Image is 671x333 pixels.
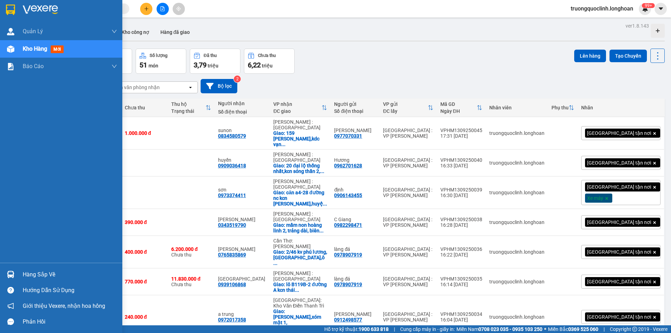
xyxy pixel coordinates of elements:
span: triệu [208,63,218,68]
div: ĐC lấy [383,108,428,114]
div: 0978907919 [334,282,362,287]
div: sunon [218,128,267,133]
sup: 425 [642,3,655,8]
div: Giao: 20 đại lộ thống nhất,kcn sóng thần 2,dĩ an ,bình dương [273,163,327,174]
span: message [7,318,14,325]
div: phú nông [218,276,267,282]
button: Đã thu3,79 triệu [190,49,240,74]
sup: 2 [234,75,241,82]
div: Thu Hương [334,128,376,133]
div: ver 1.8.143 [626,22,649,30]
span: | [394,325,395,333]
div: Thu hộ [171,101,205,107]
div: Giao: mầm non hoàng linh 2, trảng dài, biên hòa, đồng nai [273,222,327,233]
div: 0343519790 [218,222,246,228]
div: sơn [218,187,267,193]
div: 16:14 [DATE] [440,282,482,287]
div: truongquoclinh.longhoan [489,219,544,225]
div: 6.200.000 đ [171,246,211,252]
span: down [111,64,117,69]
div: [GEOGRAPHIC_DATA] : VP [PERSON_NAME] [383,128,433,139]
div: [PERSON_NAME] : [GEOGRAPHIC_DATA] [273,119,327,130]
div: Mã GD [440,101,477,107]
div: huyền [218,157,267,163]
span: món [149,63,158,68]
div: Đã thu [204,53,217,58]
div: [PERSON_NAME] : [GEOGRAPHIC_DATA] [273,179,327,190]
button: file-add [157,3,169,15]
span: truongquoclinh.longhoan [565,4,639,13]
img: warehouse-icon [7,271,14,278]
span: ... [295,287,299,293]
div: Số điện thoại [334,108,376,114]
button: caret-down [655,3,667,15]
button: Lên hàng [574,50,606,62]
span: Miền Nam [456,325,542,333]
th: Toggle SortBy [380,99,437,117]
div: Hương [334,157,376,163]
span: Xe máy [587,195,603,201]
span: ... [323,201,327,207]
div: Người gửi [334,101,376,107]
span: caret-down [658,6,664,12]
div: [GEOGRAPHIC_DATA] : VP [PERSON_NAME] [383,246,433,258]
img: warehouse-icon [7,45,14,53]
div: VPHM1309250036 [440,246,482,252]
span: [GEOGRAPHIC_DATA] tận nơi [587,249,651,255]
div: Tạo kho hàng mới [651,24,665,38]
span: [GEOGRAPHIC_DATA] tận nơi [587,130,651,136]
span: ⚪️ [544,328,546,331]
span: [GEOGRAPHIC_DATA] tận nơi [587,278,651,285]
span: Báo cáo [23,62,44,71]
span: down [111,29,117,34]
div: định [334,187,376,193]
button: Chưa thu6,22 triệu [244,49,295,74]
div: 240.000 đ [125,314,165,320]
button: Bộ lọc [201,79,237,93]
div: 16:33 [DATE] [440,163,482,168]
span: Kho hàng [23,45,47,52]
span: Hỗ trợ kỹ thuật: [324,325,389,333]
div: Khánh Ly [218,217,267,222]
button: Số lượng51món [136,49,186,74]
div: VPHM1309250034 [440,311,482,317]
div: truongquoclinh.longhoan [489,130,544,136]
div: Chưa thu [171,276,211,287]
div: [PERSON_NAME] : [GEOGRAPHIC_DATA] [273,270,327,282]
div: Nhân viên [489,105,544,110]
svg: open [188,85,193,90]
div: a trung [218,311,267,317]
span: 3,79 [194,61,207,69]
span: [GEOGRAPHIC_DATA] tận nơi [587,314,651,320]
th: Toggle SortBy [270,99,331,117]
th: Toggle SortBy [168,99,215,117]
span: Quản Lý [23,27,43,36]
span: [GEOGRAPHIC_DATA] tận nơi [587,184,651,190]
span: ... [320,168,324,174]
th: Toggle SortBy [437,99,486,117]
div: Chưa thu [171,246,211,258]
img: solution-icon [7,63,14,70]
div: 0962701628 [334,163,362,168]
div: Giao: căn a4-28 đường nc kcn bàu bàng,huyện bàu bàng ,bình dương [273,190,327,207]
div: VPHM1309250045 [440,128,482,133]
button: Hàng đã giao [155,24,195,41]
div: [PERSON_NAME] : [GEOGRAPHIC_DATA] [273,152,327,163]
div: Nhãn [581,105,661,110]
div: Hàng sắp về [23,269,117,280]
span: 6,22 [248,61,261,69]
div: Giao: 159 nguyễn thị nhung,kdc vạn phúc,hiệp bình phước,thủ đức,hcm [273,130,327,147]
button: Kho công nợ [116,24,155,41]
div: C Giang [334,217,376,222]
div: 1.000.000 đ [125,130,165,136]
img: icon-new-feature [642,6,648,12]
button: plus [140,3,152,15]
div: [GEOGRAPHIC_DATA]: Kho Văn Điển Thanh Trì [273,297,327,309]
div: Số điện thoại [218,109,267,115]
div: 0912498577 [334,317,362,323]
div: 11.830.000 đ [171,276,211,282]
div: VP gửi [383,101,428,107]
div: 0982298471 [334,222,362,228]
span: Cung cấp máy in - giấy in: [400,325,455,333]
div: làng đá [334,246,376,252]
